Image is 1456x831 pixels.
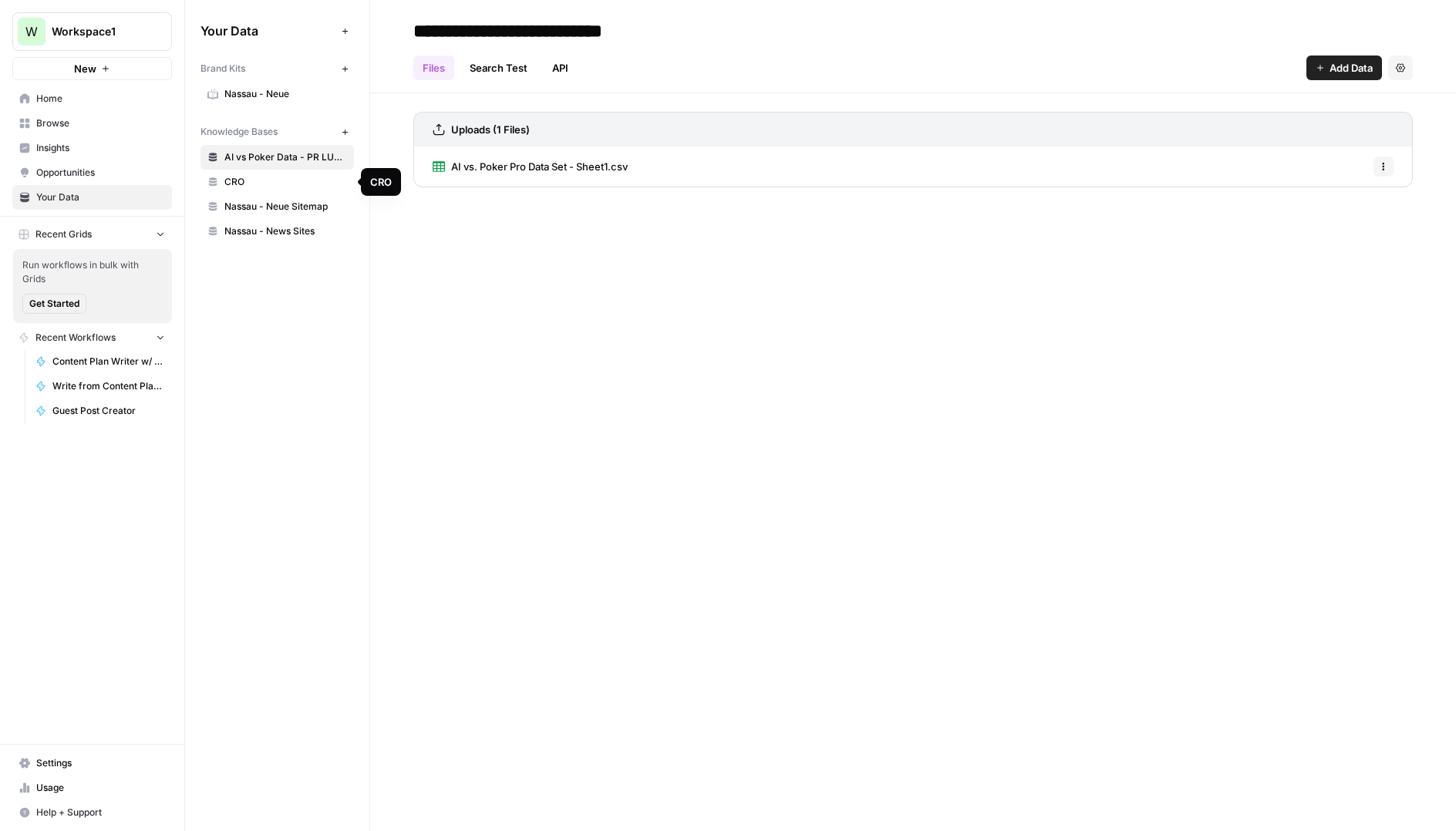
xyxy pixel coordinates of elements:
span: Usage [36,781,165,795]
span: AI vs Poker Data - PR LUSPS [224,150,347,164]
a: Nassau - Neue [201,82,354,106]
span: Guest Post Creator [52,404,165,418]
span: W [25,22,38,41]
span: Run workflows in bulk with Grids [22,258,163,286]
h3: Uploads (1 Files) [451,122,530,137]
span: Nassau - Neue Sitemap [224,200,347,214]
a: Files [413,56,454,80]
span: CRO [224,175,347,189]
span: Settings [36,756,165,770]
button: Workspace: Workspace1 [12,12,172,51]
button: Recent Workflows [12,326,172,349]
a: Nassau - Neue Sitemap [201,194,354,219]
a: Your Data [12,185,172,210]
span: Your Data [36,190,165,204]
span: Content Plan Writer w/ Visual Suggestions (KO) [52,355,165,368]
a: Usage [12,775,172,800]
span: Help + Support [36,806,165,819]
a: Content Plan Writer w/ Visual Suggestions (KO) [29,349,172,374]
a: Opportunities [12,160,172,185]
span: Your Data [201,22,335,40]
a: Uploads (1 Files) [433,113,530,146]
span: Workspace1 [52,24,145,39]
span: New [74,61,96,76]
span: Home [36,92,165,106]
span: Get Started [29,297,79,311]
a: AI vs Poker Data - PR LUSPS [201,145,354,170]
a: API [543,56,578,80]
span: AI vs. Poker Pro Data Set - Sheet1.csv [451,159,628,174]
a: Nassau - News Sites [201,219,354,244]
a: Browse [12,111,172,136]
button: Help + Support [12,800,172,825]
button: Recent Grids [12,223,172,246]
a: CRO [201,170,354,194]
span: Write from Content Plan (KO) [52,379,165,393]
button: Add Data [1306,56,1382,80]
span: Recent Workflows [35,331,116,345]
a: Insights [12,136,172,160]
button: New [12,57,172,80]
a: Guest Post Creator [29,399,172,423]
span: Nassau - News Sites [224,224,347,238]
a: Home [12,86,172,111]
div: CRO [370,174,392,190]
a: Write from Content Plan (KO) [29,374,172,399]
span: Knowledge Bases [201,125,278,139]
span: Recent Grids [35,227,92,241]
span: Opportunities [36,166,165,180]
span: Nassau - Neue [224,87,347,101]
a: AI vs. Poker Pro Data Set - Sheet1.csv [433,146,628,187]
span: Browse [36,116,165,130]
span: Add Data [1330,60,1373,76]
button: Get Started [22,294,86,314]
span: Brand Kits [201,62,245,76]
a: Search Test [460,56,537,80]
a: Settings [12,751,172,775]
span: Insights [36,141,165,155]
